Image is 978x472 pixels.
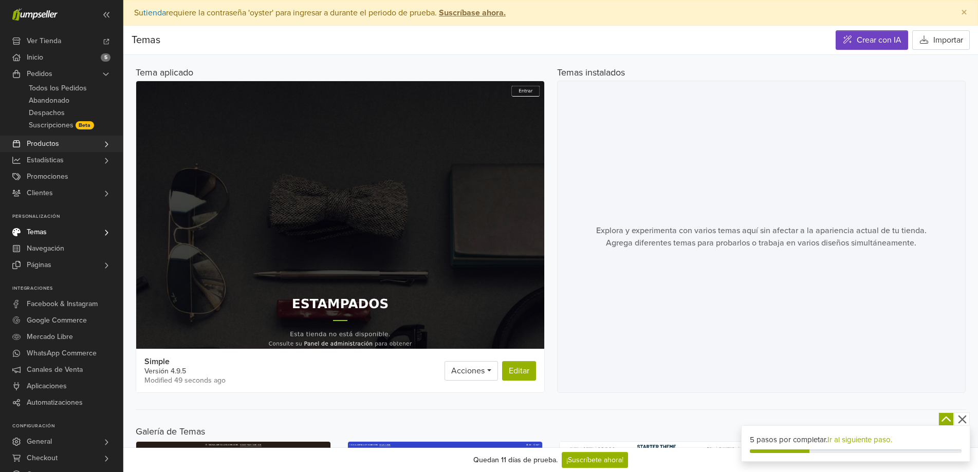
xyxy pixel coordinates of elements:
[750,434,962,446] div: 5 pasos por completar.
[12,423,123,429] p: Configuración
[12,214,123,220] p: Personalización
[27,66,52,82] span: Pedidos
[439,8,506,18] strong: Suscríbase ahora.
[27,136,59,152] span: Productos
[132,34,160,46] span: Temas
[912,30,970,50] button: Importar
[27,345,97,362] span: WhatsApp Commerce
[27,168,68,185] span: Promociones
[437,8,506,18] a: Suscríbase ahora.
[27,312,87,329] span: Google Commerce
[27,257,51,273] span: Páginas
[29,107,65,119] span: Despachos
[143,8,166,18] a: tienda
[27,152,64,168] span: Estadísticas
[951,1,977,25] button: Close
[827,435,892,444] a: Ir al siguiente paso.
[836,30,908,50] a: Crear con IA
[12,286,123,292] p: Integraciones
[144,357,226,366] span: Simple
[27,33,61,49] span: Ver Tienda
[144,377,226,384] span: 2025-08-23 20:01
[27,329,73,345] span: Mercado Libre
[451,366,485,376] span: Acciones
[101,53,110,62] span: 5
[144,368,186,375] a: Versión 4.9.5
[27,240,64,257] span: Navegación
[27,433,52,450] span: General
[557,67,625,79] h5: Temas instalados
[27,362,83,378] span: Canales de Venta
[29,82,87,95] span: Todos los Pedidos
[557,81,966,393] div: Explora y experimenta con varios temas aquí sin afectar a la apariencia actual de tu tienda. Agre...
[27,394,83,411] span: Automatizaciones
[27,49,43,66] span: Inicio
[76,121,94,129] span: Beta
[27,224,47,240] span: Temas
[502,361,536,381] a: Editar
[27,185,53,201] span: Clientes
[29,95,69,107] span: Abandonado
[27,378,67,394] span: Aplicaciones
[136,67,545,79] h5: Tema aplicado
[562,452,628,468] a: ¡Suscríbete ahora!
[27,450,58,466] span: Checkout
[445,361,497,381] a: Acciones
[136,426,966,438] h5: Galería de Temas
[961,5,967,20] span: ×
[29,119,73,131] span: Suscripciones
[27,296,98,312] span: Facebook & Instagram
[473,455,558,465] div: Quedan 11 días de prueba.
